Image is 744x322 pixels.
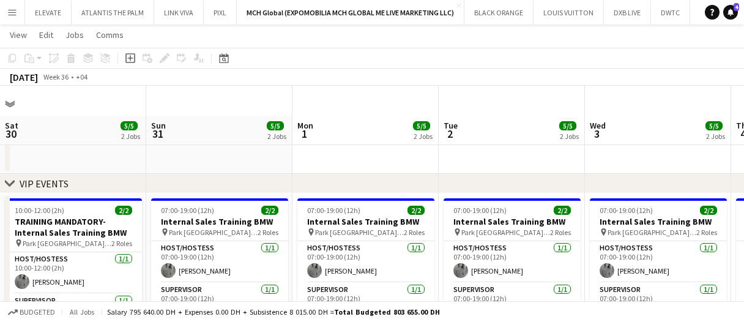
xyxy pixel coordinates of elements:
[91,27,128,43] a: Comms
[297,241,434,283] app-card-role: Host/Hostess1/107:00-19:00 (12h)[PERSON_NAME]
[258,228,278,237] span: 2 Roles
[414,132,433,141] div: 2 Jobs
[34,27,58,43] a: Edit
[151,241,288,283] app-card-role: Host/Hostess1/107:00-19:00 (12h)[PERSON_NAME]
[267,121,284,130] span: 5/5
[10,71,38,83] div: [DATE]
[149,127,166,141] span: 31
[161,206,214,215] span: 07:00-19:00 (12h)
[550,228,571,237] span: 2 Roles
[5,27,32,43] a: View
[442,127,458,141] span: 2
[604,1,651,24] button: DXB LIVE
[296,127,313,141] span: 1
[590,241,727,283] app-card-role: Host/Hostess1/107:00-19:00 (12h)[PERSON_NAME]
[20,308,55,316] span: Budgeted
[461,228,550,237] span: Park [GEOGRAPHIC_DATA], [GEOGRAPHIC_DATA]
[723,5,738,20] a: 4
[111,239,132,248] span: 2 Roles
[10,29,27,40] span: View
[297,120,313,131] span: Mon
[237,1,464,24] button: MCH Global (EXPOMOBILIA MCH GLOBAL ME LIVE MARKETING LLC)
[20,178,69,190] div: VIP EVENTS
[15,206,64,215] span: 10:00-12:00 (2h)
[590,216,727,227] h3: Internal Sales Training BMW
[121,121,138,130] span: 5/5
[444,120,458,131] span: Tue
[169,228,258,237] span: Park [GEOGRAPHIC_DATA], [GEOGRAPHIC_DATA]
[121,132,140,141] div: 2 Jobs
[590,120,606,131] span: Wed
[534,1,604,24] button: LOUIS VUITTON
[25,1,72,24] button: ELEVATE
[444,216,581,227] h3: Internal Sales Training BMW
[559,121,576,130] span: 5/5
[706,132,725,141] div: 2 Jobs
[404,228,425,237] span: 2 Roles
[3,127,18,141] span: 30
[65,29,84,40] span: Jobs
[5,252,142,294] app-card-role: Host/Hostess1/110:00-12:00 (2h)[PERSON_NAME]
[588,127,606,141] span: 3
[261,206,278,215] span: 2/2
[151,216,288,227] h3: Internal Sales Training BMW
[700,206,717,215] span: 2/2
[734,3,739,11] span: 4
[307,206,360,215] span: 07:00-19:00 (12h)
[154,1,204,24] button: LINK VIVA
[115,206,132,215] span: 2/2
[151,120,166,131] span: Sun
[554,206,571,215] span: 2/2
[560,132,579,141] div: 2 Jobs
[204,1,237,24] button: PIXL
[23,239,111,248] span: Park [GEOGRAPHIC_DATA], [GEOGRAPHIC_DATA]
[107,307,440,316] div: Salary 795 640.00 DH + Expenses 0.00 DH + Subsistence 8 015.00 DH =
[413,121,430,130] span: 5/5
[407,206,425,215] span: 2/2
[96,29,124,40] span: Comms
[40,72,71,81] span: Week 36
[6,305,57,319] button: Budgeted
[67,307,97,316] span: All jobs
[705,121,723,130] span: 5/5
[608,228,696,237] span: Park [GEOGRAPHIC_DATA], [GEOGRAPHIC_DATA]
[696,228,717,237] span: 2 Roles
[444,241,581,283] app-card-role: Host/Hostess1/107:00-19:00 (12h)[PERSON_NAME]
[39,29,53,40] span: Edit
[61,27,89,43] a: Jobs
[453,206,507,215] span: 07:00-19:00 (12h)
[315,228,404,237] span: Park [GEOGRAPHIC_DATA], [GEOGRAPHIC_DATA]
[76,72,87,81] div: +04
[464,1,534,24] button: BLACK ORANGE
[5,120,18,131] span: Sat
[651,1,690,24] button: DWTC
[297,216,434,227] h3: Internal Sales Training BMW
[334,307,440,316] span: Total Budgeted 803 655.00 DH
[5,216,142,238] h3: TRAINING MANDATORY- Internal Sales Training BMW
[600,206,653,215] span: 07:00-19:00 (12h)
[72,1,154,24] button: ATLANTIS THE PALM
[267,132,286,141] div: 2 Jobs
